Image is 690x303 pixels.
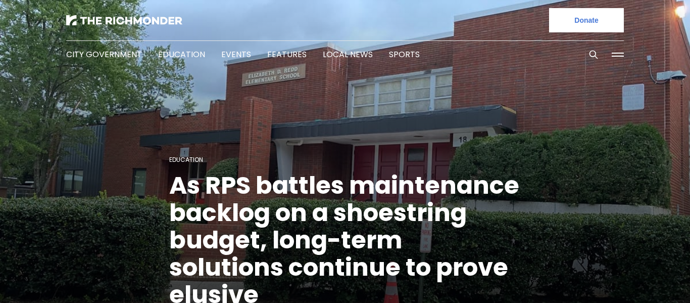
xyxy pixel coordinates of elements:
a: City Government [66,49,142,60]
button: Search this site [586,47,601,62]
a: Events [221,49,251,60]
a: Education [158,49,205,60]
a: Donate [549,8,624,32]
a: Features [267,49,307,60]
a: Local News [323,49,373,60]
a: Sports [389,49,420,60]
img: The Richmonder [66,15,182,25]
a: Education [169,155,203,164]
